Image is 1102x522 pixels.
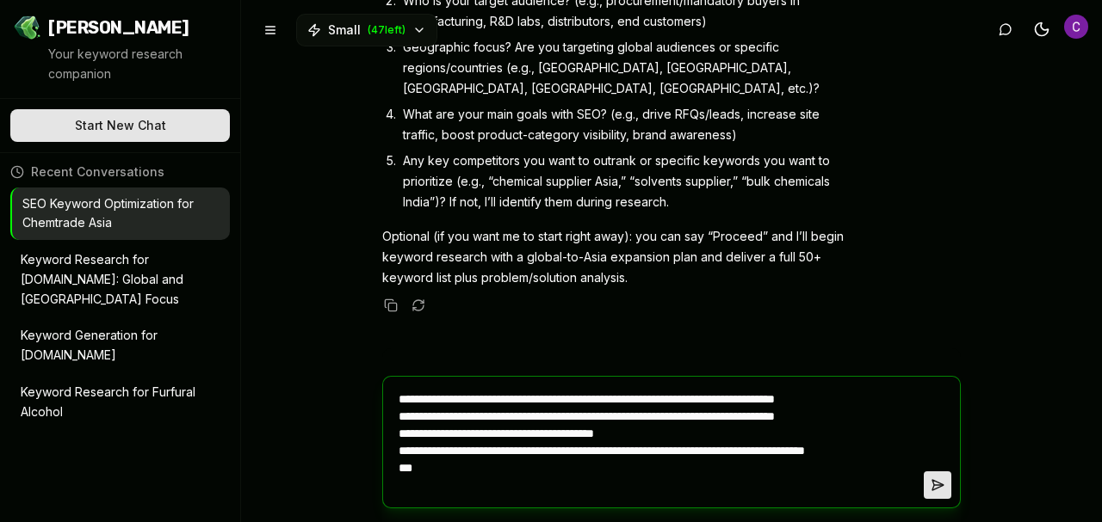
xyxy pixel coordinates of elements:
span: Start New Chat [75,117,166,134]
span: Small [328,21,361,39]
img: Chemtrade Asia Administrator [1064,15,1088,39]
button: Keyword Research for [DOMAIN_NAME]: Global and [GEOGRAPHIC_DATA] Focus [10,243,230,316]
img: Jello SEO Logo [14,14,41,41]
span: [PERSON_NAME] [48,15,189,40]
span: ( 47 left) [368,23,406,37]
p: SEO Keyword Optimization for Chemtrade Asia [22,194,195,234]
p: Geographic focus? Are you targeting global audiences or specific regions/countries (e.g., [GEOGRA... [403,37,845,99]
button: Keyword Research for Furfural Alcohol [10,376,230,429]
button: Small(47left) [296,14,437,46]
p: Any key competitors you want to outrank or specific keywords you want to prioritize (e.g., “chemi... [403,150,845,212]
p: Your keyword research companion [48,45,226,84]
p: Optional (if you want me to start right away): you can say “Proceed” and I’ll begin keyword resea... [382,226,845,288]
p: Keyword Research for Furfural Alcohol [21,383,195,422]
button: Start New Chat [10,109,230,142]
button: Keyword Generation for [DOMAIN_NAME] [10,319,230,372]
button: Open user button [1064,15,1088,39]
button: SEO Keyword Optimization for Chemtrade Asia [12,187,230,241]
span: Recent Conversations [31,163,164,181]
p: Keyword Generation for [DOMAIN_NAME] [21,326,195,365]
p: Keyword Research for [DOMAIN_NAME]: Global and [GEOGRAPHIC_DATA] Focus [21,250,195,309]
p: What are your main goals with SEO? (e.g., drive RFQs/leads, increase site traffic, boost product-... [403,104,845,145]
